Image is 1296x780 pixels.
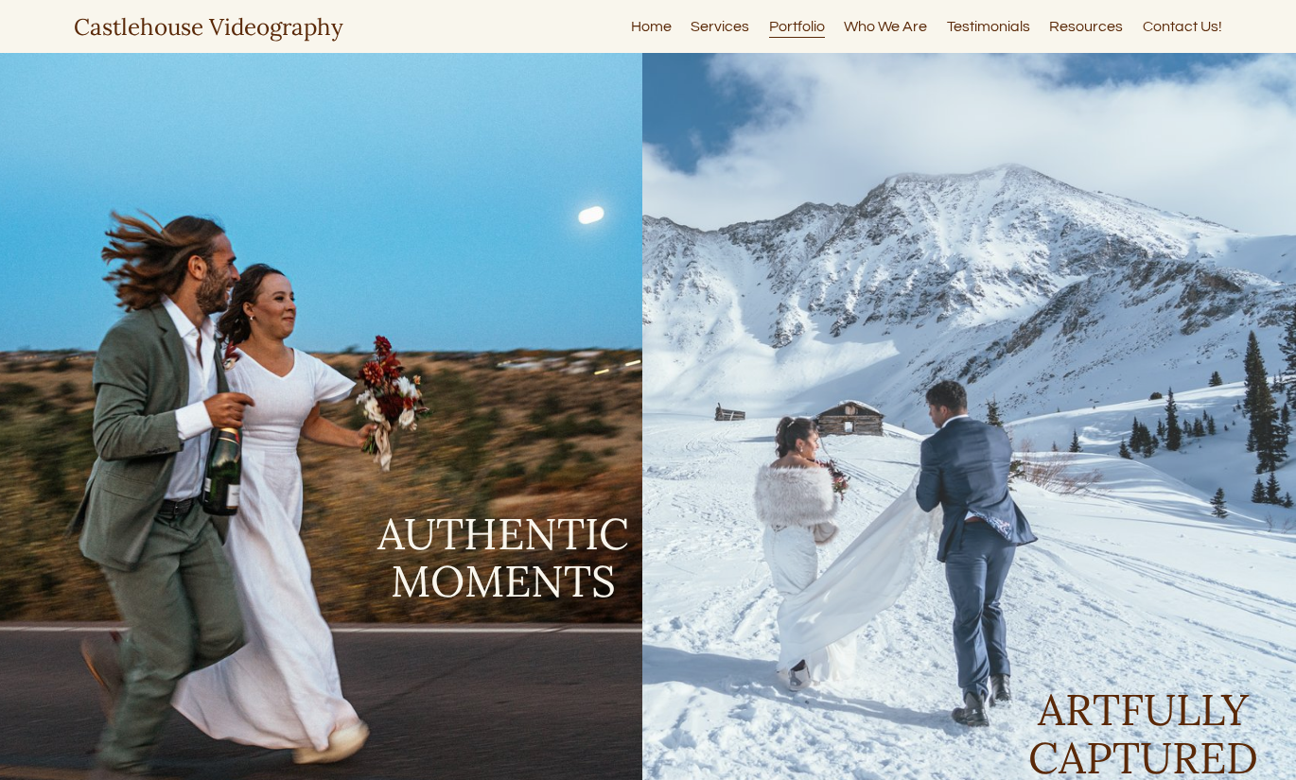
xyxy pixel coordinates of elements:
[1143,14,1222,40] a: Contact Us!
[631,14,672,40] a: Home
[377,506,640,609] span: AUTHENTIC MOMENTS
[769,14,825,40] a: Portfolio
[1049,14,1123,40] a: Resources
[691,14,749,40] a: Services
[947,14,1030,40] a: Testimonials
[844,14,927,40] a: Who We Are
[74,12,343,42] a: Castlehouse Videography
